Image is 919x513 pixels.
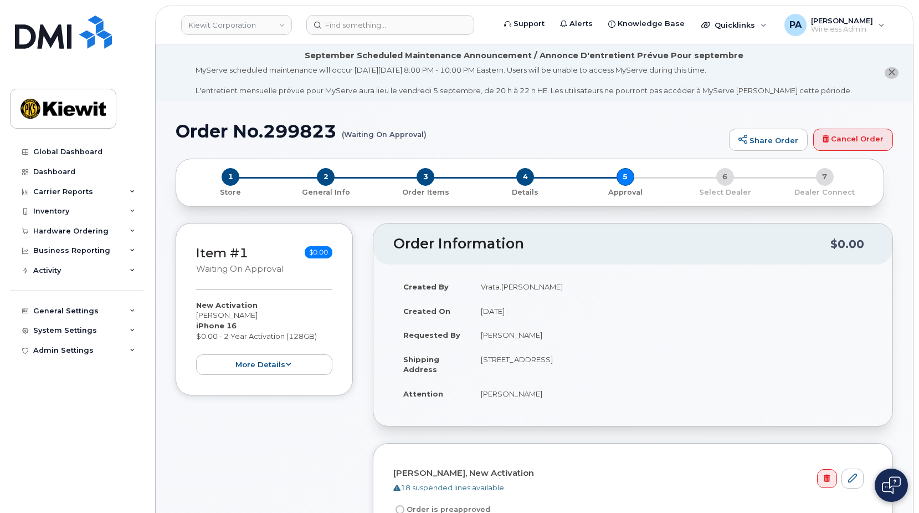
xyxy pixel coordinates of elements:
td: Vrata.[PERSON_NAME] [471,275,872,299]
p: General Info [280,187,371,197]
h2: Order Information [393,236,830,252]
td: [PERSON_NAME] [471,382,872,406]
td: [PERSON_NAME] [471,323,872,347]
strong: Attention [403,389,443,398]
a: 2 General Info [276,186,376,197]
div: September Scheduled Maintenance Announcement / Annonce D'entretient Prévue Pour septembre [305,50,743,62]
span: 2 [317,168,335,186]
span: 3 [417,168,434,186]
h1: Order No.299823 [176,121,723,141]
td: [STREET_ADDRESS] [471,347,872,382]
img: Open chat [882,476,901,494]
td: [DATE] [471,299,872,323]
a: Cancel Order [813,129,893,151]
a: Item #1 [196,245,248,261]
span: 4 [516,168,534,186]
div: 18 suspended lines available. [393,482,864,493]
span: 1 [222,168,239,186]
button: close notification [885,67,899,79]
strong: New Activation [196,301,258,309]
strong: Requested By [403,331,460,339]
strong: Created By [403,282,449,291]
a: 3 Order Items [376,186,475,197]
p: Store [189,187,271,197]
div: [PERSON_NAME] $0.00 - 2 Year Activation (128GB) [196,300,332,375]
div: MyServe scheduled maintenance will occur [DATE][DATE] 8:00 PM - 10:00 PM Eastern. Users will be u... [196,65,852,96]
small: Waiting On Approval [196,264,284,274]
p: Details [480,187,571,197]
div: $0.00 [830,233,864,255]
p: Order Items [380,187,471,197]
h4: [PERSON_NAME], New Activation [393,469,864,478]
a: Share Order [729,129,808,151]
button: more details [196,354,332,375]
strong: Shipping Address [403,355,439,374]
strong: Created On [403,307,450,316]
strong: iPhone 16 [196,321,237,330]
small: (Waiting On Approval) [342,121,427,139]
a: 1 Store [185,186,276,197]
span: $0.00 [305,246,332,258]
a: 4 Details [475,186,575,197]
